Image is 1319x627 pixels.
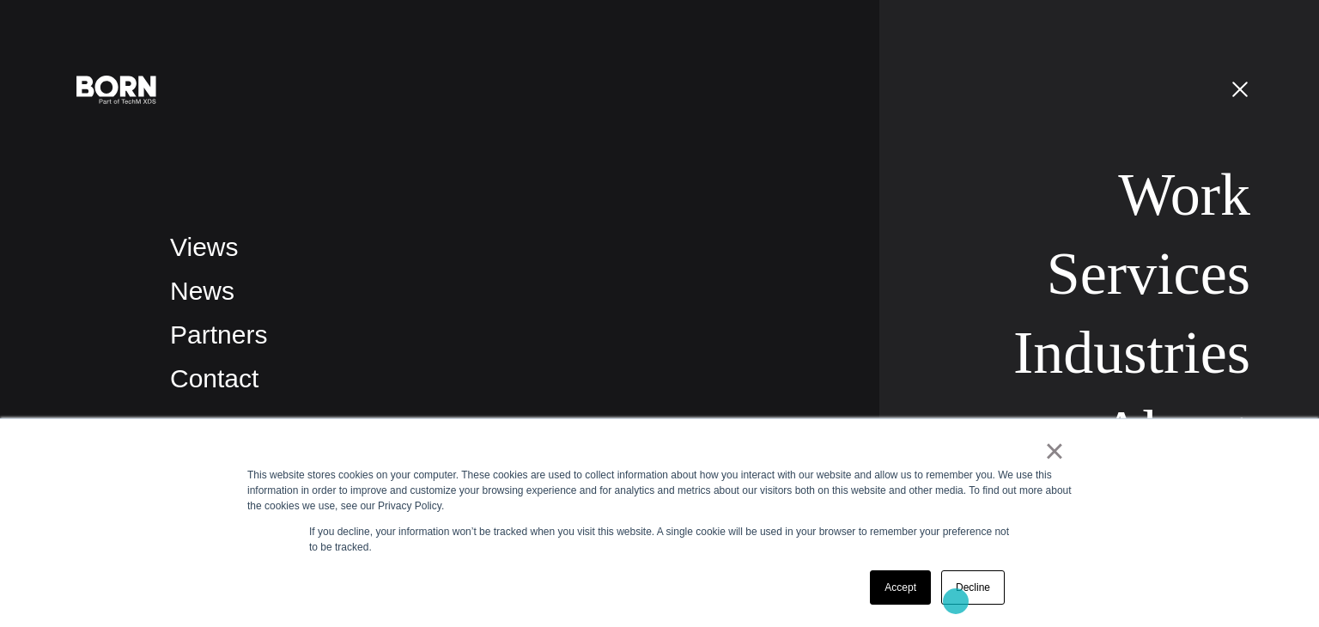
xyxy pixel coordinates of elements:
[870,570,931,605] a: Accept
[1013,320,1250,386] a: Industries
[1118,161,1250,228] a: Work
[170,233,238,261] a: Views
[170,364,258,393] a: Contact
[1219,70,1261,107] button: Open
[1044,443,1065,459] a: ×
[247,467,1072,514] div: This website stores cookies on your computer. These cookies are used to collect information about...
[170,277,234,305] a: News
[1047,240,1250,307] a: Services
[1100,399,1250,465] a: About
[170,320,267,349] a: Partners
[309,524,1010,555] p: If you decline, your information won’t be tracked when you visit this website. A single cookie wi...
[941,570,1005,605] a: Decline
